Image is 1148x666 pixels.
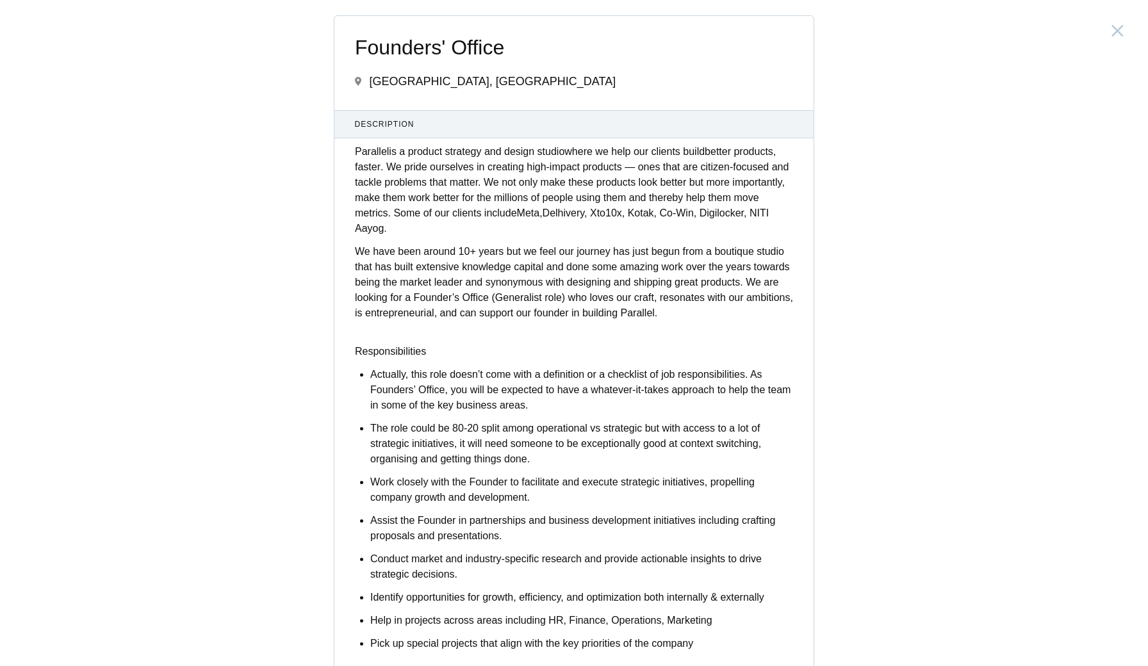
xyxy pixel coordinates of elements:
[370,421,793,467] p: The role could be 80-20 split among operational vs strategic but with access to a lot of strategi...
[517,207,540,218] strong: Meta
[355,346,426,357] strong: Responsibilities
[355,207,769,234] strong: Delhivery, Xto10x, Kotak, Co-Win, Digilocker, NITI Aayog.
[355,146,389,157] a: Parallel
[369,75,616,88] span: [GEOGRAPHIC_DATA], [GEOGRAPHIC_DATA]
[355,37,793,59] span: Founders' Office
[370,367,793,413] p: Actually, this role doesn’t come with a definition or a checklist of job responsibilities. As Fou...
[370,513,793,544] p: Assist the Founder in partnerships and business development initiatives including crafting propos...
[370,590,793,605] p: Identify opportunities for growth, efficiency, and optimization both internally & externally
[355,144,793,236] p: where we help our clients build . We pride ourselves in creating high-impact products — ones that...
[370,475,793,505] p: Work closely with the Founder to facilitate and execute strategic initiatives, propelling company...
[355,118,794,130] span: Description
[370,613,793,628] p: Help in projects across areas including HR, Finance, Operations, Marketing
[355,244,793,321] p: We have been around 10+ years but we feel our journey has just begun from a boutique studio that ...
[370,551,793,582] p: Conduct market and industry-specific research and provide actionable insights to drive strategic ...
[355,146,564,157] strong: is a product strategy and design studio
[370,636,793,651] p: Pick up special projects that align with the key priorities of the company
